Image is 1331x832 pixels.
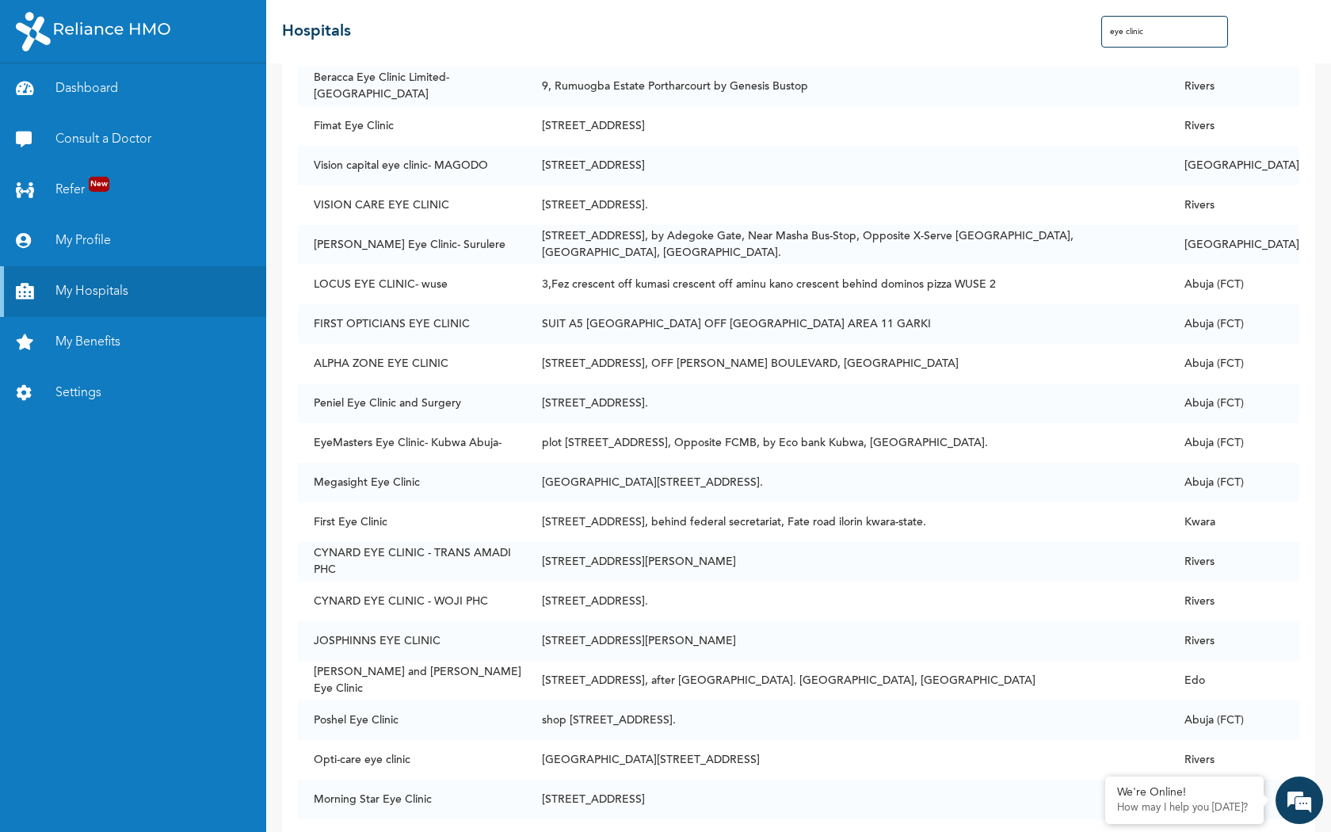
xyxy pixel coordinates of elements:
textarea: Type your message and hit 'Enter' [8,482,302,537]
td: EyeMasters Eye Clinic- Kubwa Abuja- [298,423,526,463]
span: New [89,177,109,192]
td: [STREET_ADDRESS]. [526,582,1169,621]
td: Vision capital eye clinic- MAGODO [298,146,526,185]
td: FIRST OPTICIANS EYE CLINIC [298,304,526,344]
td: Rivers [1169,582,1299,621]
td: CYNARD EYE CLINIC - TRANS AMADI PHC [298,542,526,582]
td: plot [STREET_ADDRESS], Opposite FCMB, by Eco bank Kubwa, [GEOGRAPHIC_DATA]. [526,423,1169,463]
td: [STREET_ADDRESS] [526,780,1169,819]
td: Rivers [1169,740,1299,780]
td: Rivers [1169,106,1299,146]
td: Peniel Eye Clinic and Surgery [298,384,526,423]
td: 9, Rumuogba Estate Portharcourt by Genesis Bustop [526,67,1169,106]
td: Abuja (FCT) [1169,304,1299,344]
td: Rivers [1169,621,1299,661]
td: LOCUS EYE CLINIC- wuse [298,265,526,304]
td: [STREET_ADDRESS] [526,106,1169,146]
td: Opti-care eye clinic [298,740,526,780]
td: [STREET_ADDRESS]. [526,384,1169,423]
td: Edo [1169,661,1299,700]
td: shop [STREET_ADDRESS]. [526,700,1169,740]
td: [GEOGRAPHIC_DATA] [1169,225,1299,265]
td: [STREET_ADDRESS], behind federal secretariat, Fate road ilorin kwara-state. [526,502,1169,542]
td: [PERSON_NAME] and [PERSON_NAME] Eye Clinic [298,661,526,700]
td: [GEOGRAPHIC_DATA][STREET_ADDRESS] [526,740,1169,780]
td: Poshel Eye Clinic [298,700,526,740]
td: JOSPHINNS EYE CLINIC [298,621,526,661]
td: 3,Fez crescent off kumasi crescent off aminu kano crescent behind dominos pizza WUSE 2 [526,265,1169,304]
td: Rivers [1169,542,1299,582]
td: First Eye Clinic [298,502,526,542]
img: RelianceHMO's Logo [16,12,170,52]
td: [STREET_ADDRESS][PERSON_NAME] [526,542,1169,582]
input: Search Hospitals... [1101,16,1228,48]
td: [STREET_ADDRESS], by Adegoke Gate, Near Masha Bus-Stop, Opposite X-Serve [GEOGRAPHIC_DATA], [GEOG... [526,225,1169,265]
td: ALPHA ZONE EYE CLINIC [298,344,526,384]
td: VISION CARE EYE CLINIC [298,185,526,225]
td: Abuja (FCT) [1169,344,1299,384]
td: Abuja (FCT) [1169,700,1299,740]
td: [STREET_ADDRESS], OFF [PERSON_NAME] BOULEVARD, [GEOGRAPHIC_DATA] [526,344,1169,384]
td: [STREET_ADDRESS], after [GEOGRAPHIC_DATA]. [GEOGRAPHIC_DATA], [GEOGRAPHIC_DATA] [526,661,1169,700]
div: We're Online! [1117,786,1252,800]
p: How may I help you today? [1117,802,1252,815]
td: Abuja (FCT) [1169,463,1299,502]
td: Abuja (FCT) [1169,423,1299,463]
td: [GEOGRAPHIC_DATA] [1169,146,1299,185]
td: [PERSON_NAME] Eye Clinic- Surulere [298,225,526,265]
td: SUIT A5 [GEOGRAPHIC_DATA] OFF [GEOGRAPHIC_DATA] AREA 11 GARKI [526,304,1169,344]
td: [STREET_ADDRESS][PERSON_NAME] [526,621,1169,661]
td: Beracca Eye Clinic Limited- [GEOGRAPHIC_DATA] [298,67,526,106]
td: Fimat Eye Clinic [298,106,526,146]
td: Abuja (FCT) [1169,384,1299,423]
td: [STREET_ADDRESS]. [526,185,1169,225]
span: We're online! [92,224,219,384]
td: Megasight Eye Clinic [298,463,526,502]
td: Abuja (FCT) [1169,265,1299,304]
td: Rivers [1169,185,1299,225]
td: [STREET_ADDRESS] [526,146,1169,185]
td: [GEOGRAPHIC_DATA][STREET_ADDRESS]. [526,463,1169,502]
td: Kwara [1169,502,1299,542]
td: Rivers [1169,67,1299,106]
td: Morning Star Eye Clinic [298,780,526,819]
div: FAQs [155,537,303,586]
img: d_794563401_company_1708531726252_794563401 [29,79,64,119]
div: Chat with us now [82,89,266,109]
div: Minimize live chat window [260,8,298,46]
h2: Hospitals [282,20,351,44]
span: Conversation [8,565,155,576]
td: CYNARD EYE CLINIC - WOJI PHC [298,582,526,621]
